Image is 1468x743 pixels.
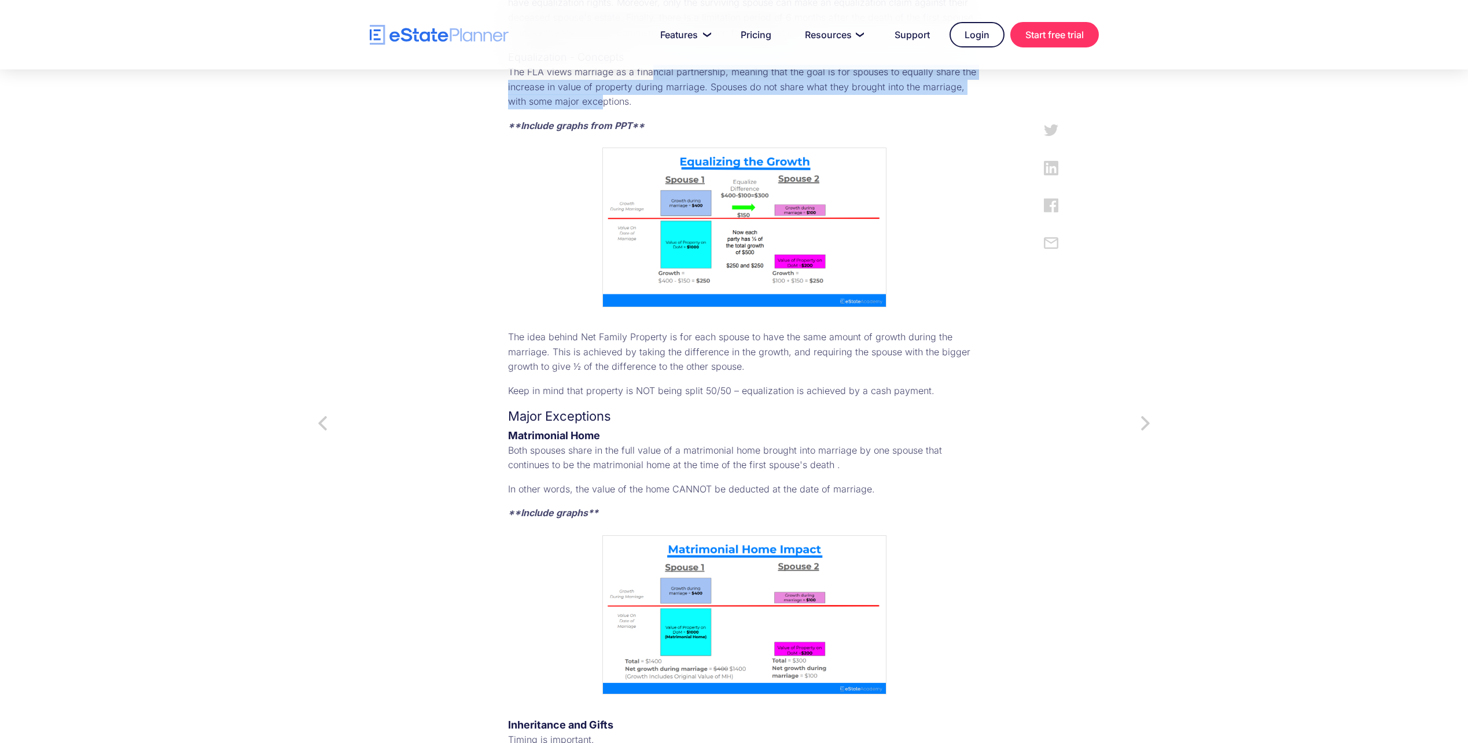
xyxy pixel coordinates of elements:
[508,443,981,473] p: Both spouses share in the full value of a matrimonial home brought into marriage by one spouse th...
[950,22,1005,47] a: Login
[602,535,886,694] img: Matrimonial Home Impact
[508,719,613,731] strong: Inheritance and Gifts
[508,408,981,425] h4: Major Exceptions
[508,429,600,442] strong: Matrimonial Home
[370,25,509,45] a: home
[646,23,721,46] a: Features
[1010,22,1099,47] a: Start free trial
[508,330,981,374] p: The idea behind Net Family Property is for each spouse to have the same amount of growth during t...
[508,482,981,497] p: In other words, the value of the home CANNOT be deducted at the date of marriage.
[602,148,886,307] img: Equalizing the Growth
[508,120,645,131] em: **Include graphs from PPT**
[881,23,944,46] a: Support
[508,384,981,399] p: Keep in mind that property is NOT being split 50/50 – equalization is achieved by a cash payment.
[727,23,785,46] a: Pricing
[508,65,981,109] p: The FLA views marriage as a financial partnership, meaning that the goal is for spouses to equall...
[791,23,875,46] a: Resources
